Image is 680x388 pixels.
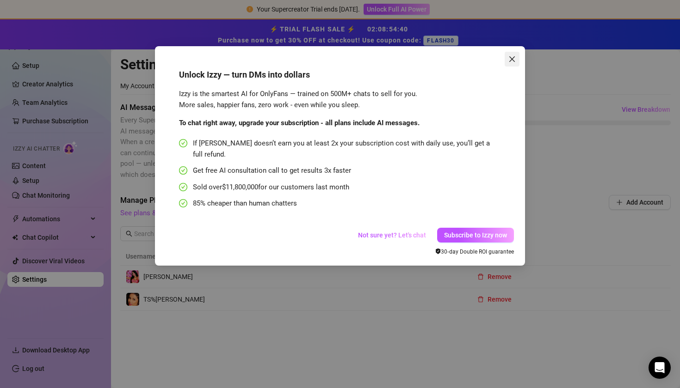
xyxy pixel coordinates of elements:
span: 30‑day Double ROI guarantee [435,249,514,255]
button: Subscribe to Izzy now [437,228,514,242]
span: check-circle [179,166,187,175]
b: To chat right away, upgrade your subscription - all plans include AI messages. [179,119,420,127]
span: check-circle [179,139,187,147]
span: If [PERSON_NAME] doesn’t earn you at least 2x your subscription cost with daily use, you’ll get a... [193,138,495,160]
span: Not sure yet? Let's chat [358,231,426,239]
span: Sold over $11,800,000 for our customers last month [193,182,349,193]
span: close [508,55,516,63]
strong: Unlock Izzy — turn DMs into dollars [179,70,310,79]
span: Get free AI consultation call to get results 3x faster [193,165,351,176]
div: Izzy is the smartest AI for OnlyFans — trained on 500M+ chats to sell for you. More sales, happie... [179,89,495,110]
button: Not sure yet? Let's chat [351,228,433,242]
span: check-circle [179,183,187,191]
span: safety-certificate [435,249,441,254]
div: Open Intercom Messenger [649,357,671,379]
button: Close [505,52,519,67]
span: Subscribe to Izzy now [444,231,507,239]
span: check-circle [179,199,187,207]
span: Close [505,55,519,63]
span: 85% cheaper than human chatters [193,198,297,209]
